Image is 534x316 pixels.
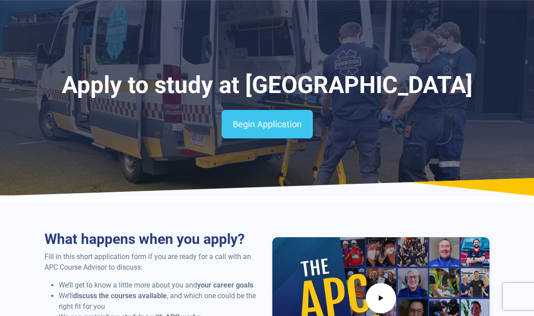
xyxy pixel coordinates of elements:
[73,292,167,300] strong: discuss the courses available
[59,291,262,312] li: We’ll , and which one could be the right fit for you
[59,280,262,291] li: We’ll get to know a little more about you and
[222,110,313,138] a: Begin Application
[197,281,253,289] strong: your career goals
[44,71,489,99] h1: Apply to study at [GEOGRAPHIC_DATA]
[44,251,262,273] p: Fill in this short application form if you are ready for a call with an APC Course Advisor to dis...
[44,231,262,247] h2: What happens when you apply?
